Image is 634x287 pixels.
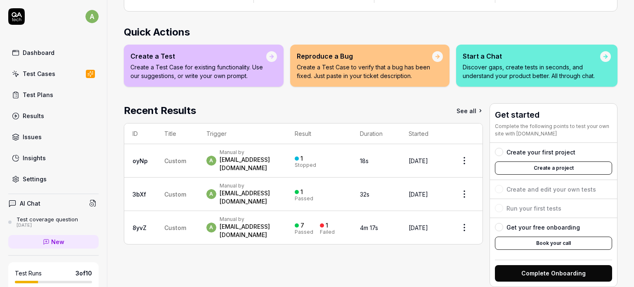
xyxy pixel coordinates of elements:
a: Results [8,108,99,124]
button: a [85,8,99,25]
span: a [206,223,216,232]
div: Results [23,111,44,120]
a: oyNp [132,157,148,164]
h3: Get started [495,109,612,121]
span: a [206,189,216,199]
div: Test Plans [23,90,53,99]
time: 18s [360,157,369,164]
span: a [206,156,216,166]
div: [EMAIL_ADDRESS][DOMAIN_NAME] [220,223,278,239]
a: Dashboard [8,45,99,61]
a: See all [457,103,483,118]
div: Reproduce a Bug [297,51,432,61]
th: Result [286,123,352,144]
div: 1 [326,222,328,229]
span: 3 of 10 [76,269,92,278]
a: New [8,235,99,249]
div: Test coverage question [17,216,78,223]
a: Test Plans [8,87,99,103]
h4: AI Chat [20,199,40,208]
time: [DATE] [409,224,428,231]
th: Trigger [198,123,286,144]
div: [EMAIL_ADDRESS][DOMAIN_NAME] [220,156,278,172]
div: Complete the following points to test your own site with [DOMAIN_NAME] [495,123,612,138]
time: [DATE] [409,191,428,198]
div: Manual by [220,216,278,223]
a: 3bXf [132,191,146,198]
button: Book your call [495,237,612,250]
a: Issues [8,129,99,145]
div: Manual by [220,149,278,156]
div: [EMAIL_ADDRESS][DOMAIN_NAME] [220,189,278,206]
div: Test Cases [23,69,55,78]
div: Settings [23,175,47,183]
a: Test coverage question[DATE] [8,216,99,228]
div: Create your first project [506,148,575,157]
span: a [85,10,99,23]
th: Started [400,123,446,144]
time: 32s [360,191,369,198]
div: Start a Chat [463,51,600,61]
div: Get your free onboarding [506,223,580,232]
div: Passed [295,196,313,201]
h5: Test Runs [15,270,42,277]
th: Duration [352,123,400,144]
p: Discover gaps, create tests in seconds, and understand your product better. All through chat. [463,63,600,80]
button: Create a project [495,161,612,175]
th: Title [156,123,198,144]
time: [DATE] [409,157,428,164]
span: Custom [164,224,186,231]
div: Insights [23,154,46,162]
button: Complete Onboarding [495,265,612,282]
div: Passed [295,230,313,235]
p: Create a Test Case for existing functionality. Use our suggestions, or write your own prompt. [130,63,266,80]
div: Failed [320,230,335,235]
a: Insights [8,150,99,166]
div: 1 [300,155,303,162]
div: 1 [300,188,303,196]
h2: Recent Results [124,103,196,118]
span: Custom [164,157,186,164]
div: Stopped [295,163,316,168]
div: Create a Test [130,51,266,61]
span: New [51,237,64,246]
div: 7 [300,222,304,229]
div: Manual by [220,183,278,189]
th: ID [124,123,156,144]
div: Dashboard [23,48,54,57]
span: Custom [164,191,186,198]
p: Create a Test Case to verify that a bug has been fixed. Just paste in your ticket description. [297,63,432,80]
a: Settings [8,171,99,187]
time: 4m 17s [360,224,378,231]
h2: Quick Actions [124,25,617,40]
div: [DATE] [17,223,78,228]
a: 8yvZ [132,224,147,231]
div: Issues [23,133,42,141]
a: Test Cases [8,66,99,82]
